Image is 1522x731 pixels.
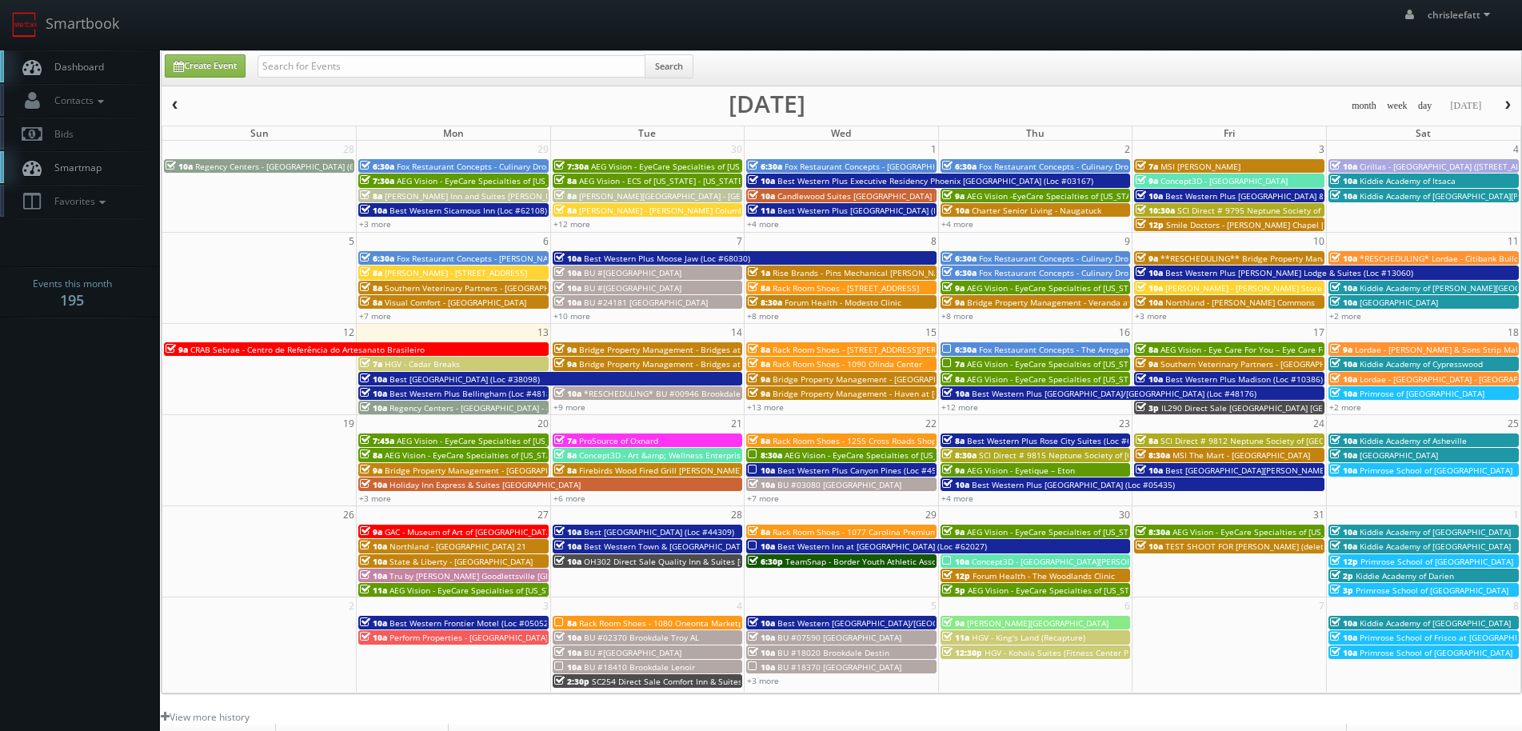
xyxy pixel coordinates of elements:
span: 9a [1330,344,1352,355]
span: SC254 Direct Sale Comfort Inn & Suites at I-85 [592,676,769,687]
span: 8a [748,358,770,369]
span: 8a [360,282,382,294]
a: +7 more [747,493,779,504]
span: 10a [1330,388,1357,399]
span: Visual Comfort - [GEOGRAPHIC_DATA] [385,297,526,308]
span: 8a [360,297,382,308]
span: 3p [1136,402,1159,413]
span: Bids [46,127,74,141]
span: Kiddie Academy of [GEOGRAPHIC_DATA] [1360,541,1511,552]
span: Tru by [PERSON_NAME] Goodlettsville [GEOGRAPHIC_DATA] [389,570,616,581]
span: Perform Properties - [GEOGRAPHIC_DATA] [389,632,548,643]
span: Northland - [PERSON_NAME] Commons [1165,297,1315,308]
span: 10a [554,282,581,294]
span: 10a [1330,358,1357,369]
span: 9a [942,297,965,308]
span: 10a [1330,617,1357,629]
span: Holiday Inn Express & Suites [GEOGRAPHIC_DATA] [389,479,581,490]
span: State & Liberty - [GEOGRAPHIC_DATA] [389,556,533,567]
span: Concept3D - [GEOGRAPHIC_DATA] [1160,175,1288,186]
span: 6:30a [360,161,394,172]
span: 10a [360,373,387,385]
span: Charter Senior Living - Naugatuck [972,205,1101,216]
span: OH302 Direct Sale Quality Inn & Suites [GEOGRAPHIC_DATA] - [GEOGRAPHIC_DATA] [584,556,901,567]
span: Thu [1026,126,1045,140]
span: 10a [1330,175,1357,186]
span: Rack Room Shoes - [STREET_ADDRESS][PERSON_NAME] [773,344,982,355]
span: HGV - Kohala Suites (Fitness Center Picture) [985,647,1153,658]
span: HGV - King's Land (Recapture) [972,632,1085,643]
span: 10a [942,388,969,399]
span: 9a [942,190,965,202]
span: 9a [166,344,188,355]
span: 10a [942,205,969,216]
span: Fox Restaurant Concepts - Culinary Dropout - Tempe [979,267,1180,278]
span: 6:30a [748,161,782,172]
span: 10a [1330,253,1357,264]
span: 8a [748,435,770,446]
span: 10a [1136,190,1163,202]
span: AEG Vision - EyeCare Specialties of [US_STATE] – Family Vision Care Center [385,449,670,461]
span: Favorites [46,194,110,208]
span: Kiddie Academy of Cypresswood [1360,358,1483,369]
span: 10a [1330,632,1357,643]
span: 8a [554,617,577,629]
span: Best Western Plus Bellingham (Loc #48188) [389,388,558,399]
a: +2 more [1329,310,1361,322]
span: Fox Restaurant Concepts - Culinary Dropout - [GEOGRAPHIC_DATA] [979,253,1232,264]
span: 10a [554,526,581,537]
span: TeamSnap - Border Youth Athletic Association [785,556,963,567]
span: **RESCHEDULING** Bridge Property Management - [GEOGRAPHIC_DATA] [1160,253,1442,264]
span: Rack Room Shoes - 1080 Oneonta Marketplace [579,617,759,629]
span: Bridge Property Management - Bridges at [GEOGRAPHIC_DATA] [579,344,821,355]
span: Tue [638,126,656,140]
span: Best Western Plus [GEOGRAPHIC_DATA] (Loc #35038) [777,205,981,216]
span: 10a [554,388,581,399]
span: MSI [PERSON_NAME] [1160,161,1240,172]
span: AEG Vision - EyeCare Specialties of [US_STATE] – [PERSON_NAME] Ridge Eye Care [967,526,1277,537]
span: 8a [360,190,382,202]
span: Best Western Plus Rose City Suites (Loc #66042) [967,435,1153,446]
span: 8:30a [1136,449,1170,461]
span: 10a [1330,541,1357,552]
span: 9a [1136,253,1158,264]
span: *RESCHEDULING* BU #00946 Brookdale Skyline [584,388,770,399]
span: Kiddie Academy of Itsaca [1360,175,1456,186]
span: BU #02370 Brookdale Troy AL [584,632,699,643]
span: Primrose School of [GEOGRAPHIC_DATA] [1360,647,1512,658]
a: View more history [161,710,250,724]
span: Wed [831,126,851,140]
span: AEG Vision - EyeCare Specialties of [US_STATE] – [PERSON_NAME] Eye Care [967,282,1253,294]
a: +3 more [359,493,391,504]
span: 10a [1136,541,1163,552]
span: 2p [1330,570,1353,581]
span: 10a [1330,647,1357,658]
span: Firebirds Wood Fired Grill [PERSON_NAME] [579,465,742,476]
span: AEG Vision - EyeCare Specialties of [US_STATE] – [GEOGRAPHIC_DATA] HD EyeCare [397,435,710,446]
span: Forum Health - The Woodlands Clinic [973,570,1115,581]
span: Best [GEOGRAPHIC_DATA] (Loc #44309) [584,526,734,537]
span: TEST SHOOT FOR [PERSON_NAME] (delete after confirming Smartbook is working for her) [1165,541,1508,552]
span: 7a [360,358,382,369]
span: 8a [554,190,577,202]
span: 10:30a [1136,205,1175,216]
a: +4 more [941,493,973,504]
span: 8a [1136,344,1158,355]
span: 10a [748,661,775,673]
span: Fox Restaurant Concepts - Culinary Dropout - [GEOGRAPHIC_DATA] [979,161,1232,172]
span: BU #24181 [GEOGRAPHIC_DATA] [584,297,708,308]
span: 3p [1330,585,1353,596]
span: Candlewood Suites [GEOGRAPHIC_DATA] [GEOGRAPHIC_DATA] [777,190,1013,202]
span: 8a [360,449,382,461]
span: Best Western Plus Moose Jaw (Loc #68030) [584,253,750,264]
span: Lordae - [PERSON_NAME] & Sons Strip Mall [1355,344,1520,355]
span: Sun [250,126,269,140]
a: +10 more [553,310,590,322]
span: 10a [1330,373,1357,385]
span: Kiddie Academy of [GEOGRAPHIC_DATA] [1360,526,1511,537]
span: AEG Vision - EyeCare Specialties of [US_STATE] – [PERSON_NAME] EyeCare [967,358,1251,369]
span: 8a [360,267,382,278]
span: Contacts [46,94,108,107]
span: 10a [360,556,387,567]
span: Rack Room Shoes - 1090 Olinda Center [773,358,922,369]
